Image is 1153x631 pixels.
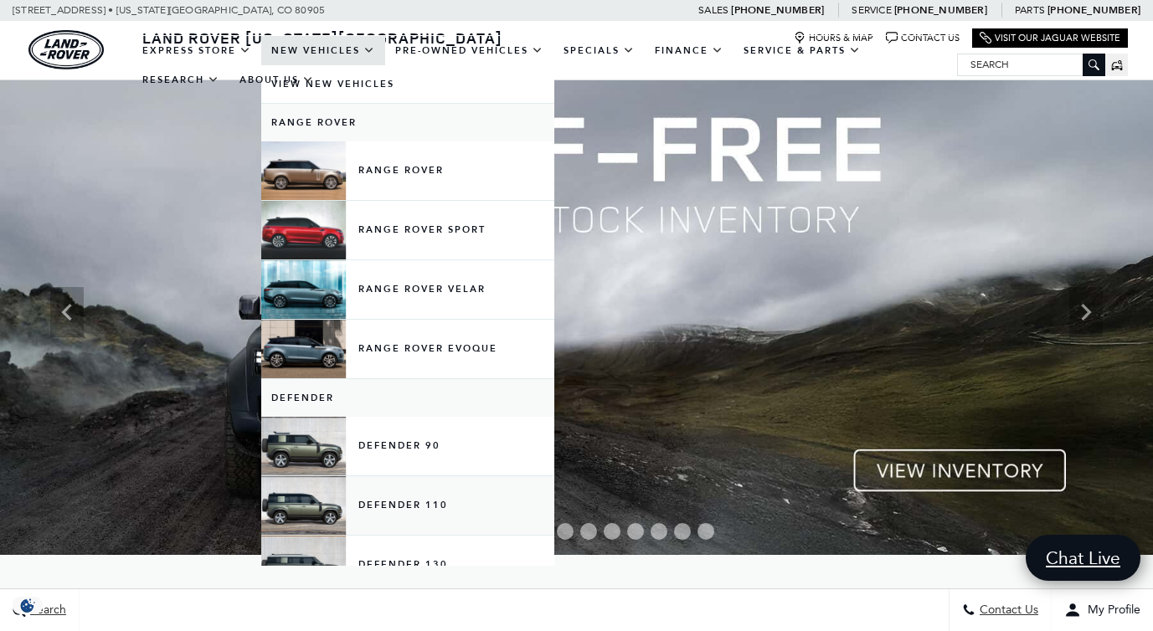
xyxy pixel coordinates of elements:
a: Range Rover Evoque [261,320,554,378]
a: Visit Our Jaguar Website [980,32,1120,44]
nav: Main Navigation [132,36,957,95]
a: New Vehicles [261,36,385,65]
div: Next [1069,287,1103,337]
a: EXPRESS STORE [132,36,261,65]
img: Opt-Out Icon [8,597,47,614]
a: Range Rover [261,104,554,141]
a: Defender 110 [261,476,554,535]
div: Previous [50,287,84,337]
a: Land Rover [US_STATE][GEOGRAPHIC_DATA] [132,28,512,48]
span: Go to slide 12 [697,523,714,540]
a: Research [132,65,229,95]
input: Search [958,54,1104,74]
a: View New Vehicles [261,65,554,103]
span: Chat Live [1037,546,1129,569]
button: Open user profile menu [1052,589,1153,631]
a: Specials [553,36,645,65]
a: Defender [261,379,554,417]
a: Hours & Map [794,32,873,44]
a: land-rover [28,30,104,69]
span: Go to slide 7 [580,523,597,540]
span: Land Rover [US_STATE][GEOGRAPHIC_DATA] [142,28,502,48]
a: Finance [645,36,733,65]
a: Chat Live [1026,535,1140,581]
span: Go to slide 6 [557,523,574,540]
span: Go to slide 8 [604,523,620,540]
a: About Us [229,65,324,95]
span: Parts [1015,4,1045,16]
a: Range Rover Velar [261,260,554,319]
a: Contact Us [886,32,960,44]
a: Range Rover Sport [261,201,554,259]
a: [PHONE_NUMBER] [1047,3,1140,17]
span: Go to slide 11 [674,523,691,540]
section: Click to Open Cookie Consent Modal [8,597,47,614]
a: Defender 130 [261,536,554,594]
img: Land Rover [28,30,104,69]
span: Go to slide 9 [627,523,644,540]
span: Service [852,4,891,16]
a: Service & Parts [733,36,871,65]
a: [STREET_ADDRESS] • [US_STATE][GEOGRAPHIC_DATA], CO 80905 [13,4,325,16]
a: Pre-Owned Vehicles [385,36,553,65]
span: Sales [698,4,728,16]
a: [PHONE_NUMBER] [894,3,987,17]
span: Go to slide 10 [651,523,667,540]
a: Defender 90 [261,417,554,475]
a: Range Rover [261,141,554,200]
a: [PHONE_NUMBER] [731,3,824,17]
span: Contact Us [975,603,1038,618]
span: My Profile [1081,603,1140,618]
